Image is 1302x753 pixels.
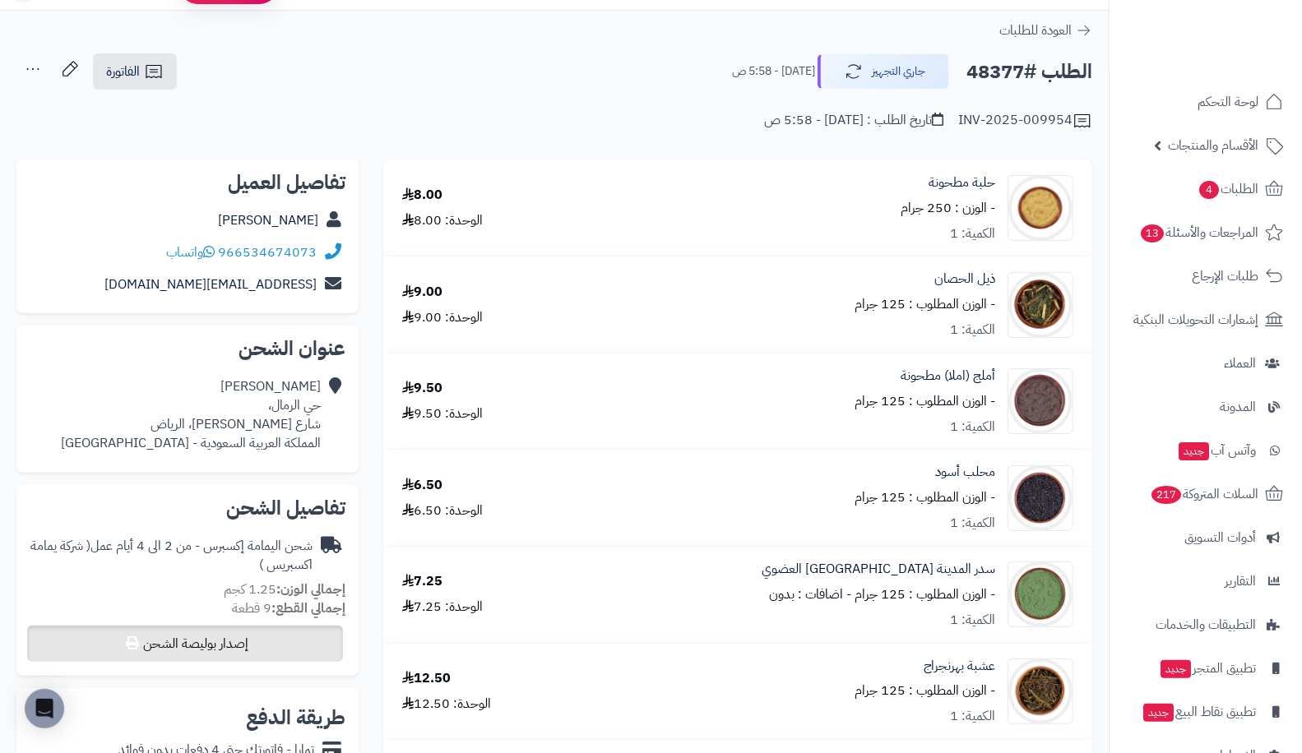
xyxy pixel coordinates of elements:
img: 1634730636-Fenugreek%20Powder%20Qassim-90x90.jpg [1008,175,1073,241]
small: 9 قطعة [232,598,345,618]
div: الكمية: 1 [950,321,995,340]
h2: طريقة الدفع [246,708,345,728]
span: الفاتورة [106,62,140,81]
span: تطبيق المتجر [1159,657,1256,680]
div: الوحدة: 8.00 [402,211,483,230]
div: الكمية: 1 [950,611,995,630]
div: 7.25 [402,572,442,591]
span: العودة للطلبات [999,21,1072,40]
span: جديد [1179,442,1209,460]
small: - الوزن المطلوب : 125 جرام [855,681,995,700]
a: لوحة التحكم [1119,82,1292,122]
div: تاريخ الطلب : [DATE] - 5:58 ص [764,111,943,130]
a: طلبات الإرجاع [1119,256,1292,296]
div: 9.50 [402,379,442,398]
a: العملاء [1119,344,1292,383]
span: ( شركة يمامة اكسبريس ) [30,536,313,575]
div: الكمية: 1 [950,707,995,726]
div: الكمية: 1 [950,418,995,437]
small: - اضافات : بدون [769,584,851,604]
small: [DATE] - 5:58 ص [732,63,815,80]
a: أدوات التسويق [1119,518,1292,557]
a: وآتس آبجديد [1119,431,1292,470]
span: الأقسام والمنتجات [1168,134,1258,157]
span: لوحة التحكم [1198,90,1258,113]
div: الكمية: 1 [950,224,995,243]
button: إصدار بوليصة الشحن [27,626,343,662]
div: الوحدة: 9.00 [402,308,483,327]
div: الوحدة: 7.25 [402,598,483,617]
a: 966534674073 [218,243,317,262]
a: [EMAIL_ADDRESS][DOMAIN_NAME] [104,275,317,294]
img: 1690052262-Seder%20Leaves%20Powder%20Organic-90x90.jpg [1008,561,1073,627]
div: 12.50 [402,669,451,688]
span: التقارير [1225,570,1256,593]
a: محلب أسود [935,463,995,482]
h2: الطلب #48377 [966,55,1092,89]
span: أدوات التسويق [1184,526,1256,549]
a: إشعارات التحويلات البنكية [1119,300,1292,340]
span: جديد [1143,704,1174,722]
div: شحن اليمامة إكسبرس - من 2 الى 4 أيام عمل [30,537,313,575]
small: - الوزن : 250 جرام [901,198,995,218]
div: [PERSON_NAME] حي الرمال، شارع [PERSON_NAME]، الرياض المملكة العربية السعودية - [GEOGRAPHIC_DATA] [61,377,321,452]
a: حلبة مطحونة [929,173,995,192]
h2: تفاصيل العميل [30,173,345,192]
span: 4 [1198,180,1220,200]
img: 1693553337-Bhringraj-90x90.jpg [1008,658,1073,724]
div: INV-2025-009954 [958,111,1092,131]
div: Open Intercom Messenger [25,689,64,728]
a: عشبة بهرنجراج [924,657,995,676]
a: تطبيق المتجرجديد [1119,649,1292,688]
img: 1662099914-Mahleb%20Cherry,%20Black-90x90.jpg [1008,465,1073,531]
a: المدونة [1119,387,1292,427]
span: الطلبات [1198,178,1258,201]
span: إشعارات التحويلات البنكية [1133,308,1258,331]
a: التقارير [1119,561,1292,601]
h2: عنوان الشحن [30,339,345,358]
span: التطبيقات والخدمات [1156,613,1256,636]
a: السلات المتروكة217 [1119,474,1292,514]
a: المراجعات والأسئلة13 [1119,213,1292,252]
small: - الوزن المطلوب : 125 جرام [855,487,995,507]
a: الطلبات4 [1119,169,1292,209]
a: [PERSON_NAME] [218,210,318,230]
a: تطبيق نقاط البيعجديد [1119,692,1292,732]
span: تطبيق نقاط البيع [1142,700,1256,723]
div: الوحدة: 6.50 [402,501,483,520]
a: واتساب [166,243,215,262]
strong: إجمالي القطع: [271,598,345,618]
a: أملج (املا) مطحونة [901,367,995,386]
span: جديد [1161,660,1191,678]
div: الكمية: 1 [950,514,995,533]
img: 1650694361-Hosetail-90x90.jpg [1008,272,1073,338]
a: ذيل الحصان [934,270,995,289]
span: المراجعات والأسئلة [1139,221,1258,244]
span: وآتس آب [1177,439,1256,462]
a: التطبيقات والخدمات [1119,605,1292,644]
small: - الوزن المطلوب : 125 جرام [855,391,995,411]
div: 8.00 [402,186,442,205]
span: 217 [1150,485,1182,505]
h2: تفاصيل الشحن [30,498,345,518]
button: جاري التجهيز [818,54,949,89]
a: الفاتورة [93,53,177,90]
div: الوحدة: 9.50 [402,404,483,423]
small: - الوزن المطلوب : 125 جرام [855,584,995,604]
small: 1.25 كجم [224,580,345,599]
img: 1662097306-Amaala%20Powder-90x90.jpg [1008,368,1073,434]
div: الوحدة: 12.50 [402,695,491,714]
span: السلات المتروكة [1150,483,1258,506]
strong: إجمالي الوزن: [276,580,345,599]
div: 6.50 [402,476,442,495]
div: 9.00 [402,283,442,302]
span: المدونة [1220,395,1256,418]
small: - الوزن المطلوب : 125 جرام [855,294,995,314]
a: سدر المدينة [GEOGRAPHIC_DATA] العضوي [762,560,995,579]
span: طلبات الإرجاع [1192,265,1258,288]
span: 13 [1140,224,1165,243]
a: العودة للطلبات [999,21,1092,40]
span: العملاء [1224,352,1256,375]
